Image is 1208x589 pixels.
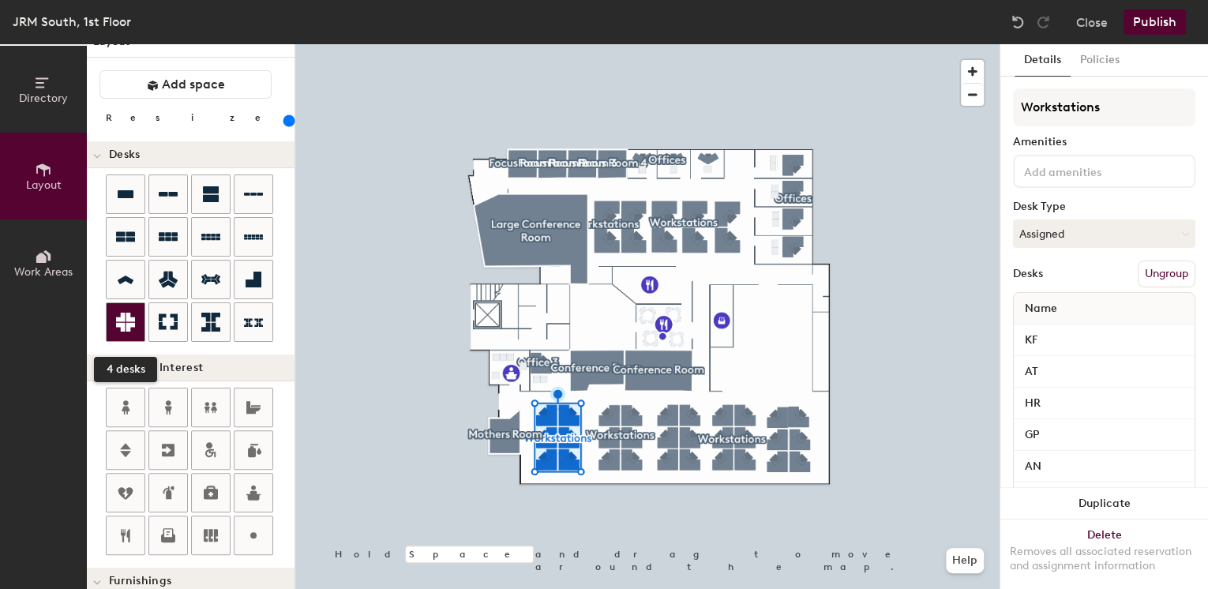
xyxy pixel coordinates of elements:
[1015,44,1071,77] button: Details
[109,575,171,587] span: Furnishings
[1013,219,1195,248] button: Assigned
[1017,294,1065,323] span: Name
[1017,361,1191,383] input: Unnamed desk
[1138,261,1195,287] button: Ungroup
[1010,14,1026,30] img: Undo
[109,148,140,161] span: Desks
[19,92,68,105] span: Directory
[106,302,145,342] button: 4 desks
[1013,201,1195,213] div: Desk Type
[1124,9,1186,35] button: Publish
[1013,268,1043,280] div: Desks
[1017,424,1191,446] input: Unnamed desk
[1021,161,1163,180] input: Add amenities
[1000,520,1208,589] button: DeleteRemoves all associated reservation and assignment information
[946,548,984,573] button: Help
[1017,456,1191,478] input: Unnamed desk
[1017,487,1191,509] input: Unnamed desk
[26,178,62,192] span: Layout
[87,33,294,58] h1: Layout
[1010,545,1199,573] div: Removes all associated reservation and assignment information
[1076,9,1108,35] button: Close
[13,12,131,32] div: JRM South, 1st Floor
[162,77,225,92] span: Add space
[109,362,203,374] span: Points of Interest
[1035,14,1051,30] img: Redo
[1071,44,1129,77] button: Policies
[14,265,73,279] span: Work Areas
[1013,136,1195,148] div: Amenities
[99,70,272,99] button: Add space
[1017,392,1191,415] input: Unnamed desk
[106,111,280,124] div: Resize
[1017,329,1191,351] input: Unnamed desk
[1000,488,1208,520] button: Duplicate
